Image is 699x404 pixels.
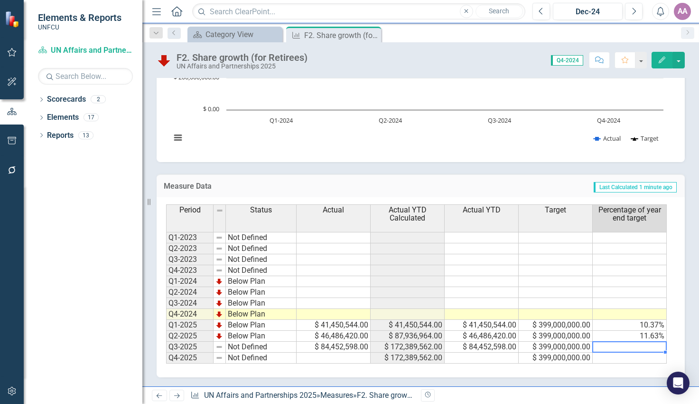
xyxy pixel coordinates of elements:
[226,287,297,298] td: Below Plan
[250,206,272,214] span: Status
[164,182,350,191] h3: Measure Data
[594,182,677,192] span: Last Calculated 1 minute ago
[488,116,512,125] text: Q3-2024
[190,390,413,401] div: » »
[166,320,214,331] td: Q1-2025
[166,265,214,276] td: Q4-2023
[166,10,675,153] div: Chart. Highcharts interactive chart.
[595,206,664,222] span: Percentage of year end target
[545,206,566,214] span: Target
[226,265,297,276] td: Not Defined
[215,343,223,351] img: 8DAGhfEEPCf229AAAAAElFTkSuQmCC
[204,391,317,400] a: UN Affairs and Partnerships 2025
[215,299,223,307] img: TnMDeAgwAPMxUmUi88jYAAAAAElFTkSuQmCC
[38,45,133,56] a: UN Affairs and Partnerships 2025
[556,6,619,18] div: Dec-24
[215,310,223,318] img: TnMDeAgwAPMxUmUi88jYAAAAAElFTkSuQmCC
[226,331,297,342] td: Below Plan
[5,11,21,28] img: ClearPoint Strategy
[38,68,133,85] input: Search Below...
[226,254,297,265] td: Not Defined
[667,372,690,394] div: Open Intercom Messenger
[226,353,297,364] td: Not Defined
[597,116,621,125] text: Q4-2024
[371,331,445,342] td: $ 87,936,964.00
[166,276,214,287] td: Q1-2024
[631,134,659,143] button: Show Target
[297,342,371,353] td: $ 84,452,598.00
[674,3,691,20] button: AA
[203,105,219,113] text: $ 0.00
[226,309,297,320] td: Below Plan
[371,320,445,331] td: $ 41,450,544.00
[323,206,344,214] span: Actual
[519,353,593,364] td: $ 399,000,000.00
[445,331,519,342] td: $ 46,486,420.00
[179,206,201,214] span: Period
[489,7,509,15] span: Search
[166,331,214,342] td: Q2-2025
[304,29,379,41] div: F2. Share growth (for Retirees)
[205,29,280,40] div: Category View
[215,256,223,263] img: 8DAGhfEEPCf229AAAAAElFTkSuQmCC
[215,245,223,252] img: 8DAGhfEEPCf229AAAAAElFTkSuQmCC
[166,342,214,353] td: Q3-2025
[226,298,297,309] td: Below Plan
[519,331,593,342] td: $ 399,000,000.00
[166,309,214,320] td: Q4-2024
[215,321,223,329] img: TnMDeAgwAPMxUmUi88jYAAAAAElFTkSuQmCC
[226,320,297,331] td: Below Plan
[47,130,74,141] a: Reports
[215,332,223,340] img: TnMDeAgwAPMxUmUi88jYAAAAAElFTkSuQmCC
[551,55,583,66] span: Q4-2024
[84,114,99,122] div: 17
[475,5,523,18] button: Search
[373,206,442,222] span: Actual YTD Calculated
[166,287,214,298] td: Q2-2024
[177,63,308,70] div: UN Affairs and Partnerships 2025
[297,320,371,331] td: $ 41,450,544.00
[215,278,223,285] img: TnMDeAgwAPMxUmUi88jYAAAAAElFTkSuQmCC
[215,289,223,296] img: TnMDeAgwAPMxUmUi88jYAAAAAElFTkSuQmCC
[320,391,353,400] a: Measures
[593,320,667,331] td: 10.37%
[78,131,93,139] div: 13
[38,23,121,31] small: UNFCU
[226,276,297,287] td: Below Plan
[519,320,593,331] td: $ 399,000,000.00
[177,52,308,63] div: F2. Share growth (for Retirees)
[371,353,445,364] td: $ 172,389,562.00
[38,12,121,23] span: Elements & Reports
[166,298,214,309] td: Q3-2024
[166,254,214,265] td: Q3-2023
[594,134,621,143] button: Show Actual
[215,234,223,241] img: 8DAGhfEEPCf229AAAAAElFTkSuQmCC
[379,116,402,125] text: Q2-2024
[226,232,297,243] td: Not Defined
[297,331,371,342] td: $ 46,486,420.00
[157,53,172,68] img: Below Plan
[226,243,297,254] td: Not Defined
[171,131,185,144] button: View chart menu, Chart
[166,10,668,153] svg: Interactive chart
[270,116,293,125] text: Q1-2024
[553,3,623,20] button: Dec-24
[166,243,214,254] td: Q2-2023
[192,3,525,20] input: Search ClearPoint...
[47,94,86,105] a: Scorecards
[519,342,593,353] td: $ 399,000,000.00
[463,206,501,214] span: Actual YTD
[47,112,79,123] a: Elements
[215,354,223,362] img: 8DAGhfEEPCf229AAAAAElFTkSuQmCC
[216,207,224,214] img: 8DAGhfEEPCf229AAAAAElFTkSuQmCC
[166,232,214,243] td: Q1-2023
[445,342,519,353] td: $ 84,452,598.00
[91,96,106,104] div: 2
[593,331,667,342] td: 11.63%
[357,391,459,400] div: F2. Share growth (for Retirees)
[215,267,223,274] img: 8DAGhfEEPCf229AAAAAElFTkSuQmCC
[226,342,297,353] td: Not Defined
[445,320,519,331] td: $ 41,450,544.00
[166,353,214,364] td: Q4-2025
